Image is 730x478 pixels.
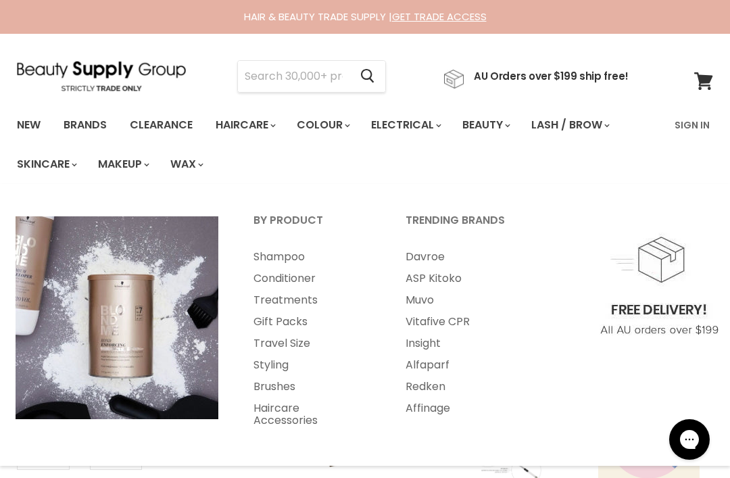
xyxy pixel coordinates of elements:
[160,150,212,178] a: Wax
[389,333,538,354] a: Insight
[237,354,386,376] a: Styling
[389,268,538,289] a: ASP Kitoko
[7,105,666,184] ul: Main menu
[7,111,51,139] a: New
[389,398,538,419] a: Affinage
[120,111,203,139] a: Clearance
[392,9,487,24] a: GET TRADE ACCESS
[7,150,85,178] a: Skincare
[287,111,358,139] a: Colour
[205,111,284,139] a: Haircare
[88,150,157,178] a: Makeup
[662,414,716,464] iframe: Gorgias live chat messenger
[237,210,386,243] a: By Product
[666,111,718,139] a: Sign In
[389,246,538,419] ul: Main menu
[389,376,538,398] a: Redken
[53,111,117,139] a: Brands
[237,246,386,431] ul: Main menu
[237,268,386,289] a: Conditioner
[237,398,386,431] a: Haircare Accessories
[237,376,386,398] a: Brushes
[349,61,385,92] button: Search
[237,311,386,333] a: Gift Packs
[238,61,349,92] input: Search
[389,246,538,268] a: Davroe
[237,333,386,354] a: Travel Size
[237,246,386,268] a: Shampoo
[389,289,538,311] a: Muvo
[452,111,518,139] a: Beauty
[521,111,618,139] a: Lash / Brow
[389,210,538,243] a: Trending Brands
[237,60,386,93] form: Product
[389,354,538,376] a: Alfaparf
[361,111,449,139] a: Electrical
[237,289,386,311] a: Treatments
[389,311,538,333] a: Vitafive CPR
